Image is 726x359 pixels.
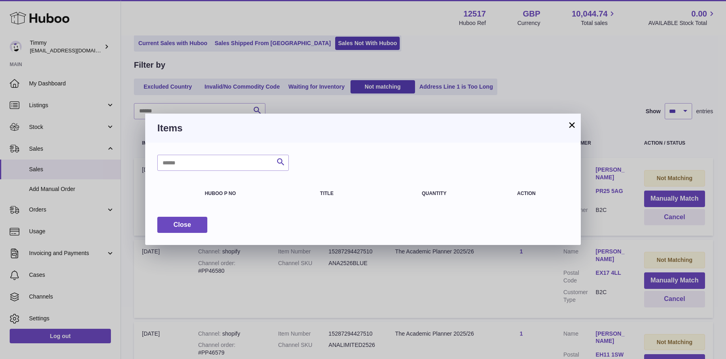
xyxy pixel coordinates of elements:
[567,120,577,130] button: ×
[173,221,191,228] span: Close
[484,183,569,204] th: Action
[157,217,207,233] button: Close
[157,122,569,135] h3: Items
[312,183,384,204] th: Title
[197,183,312,204] th: Huboo P no
[384,183,484,204] th: Quantity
